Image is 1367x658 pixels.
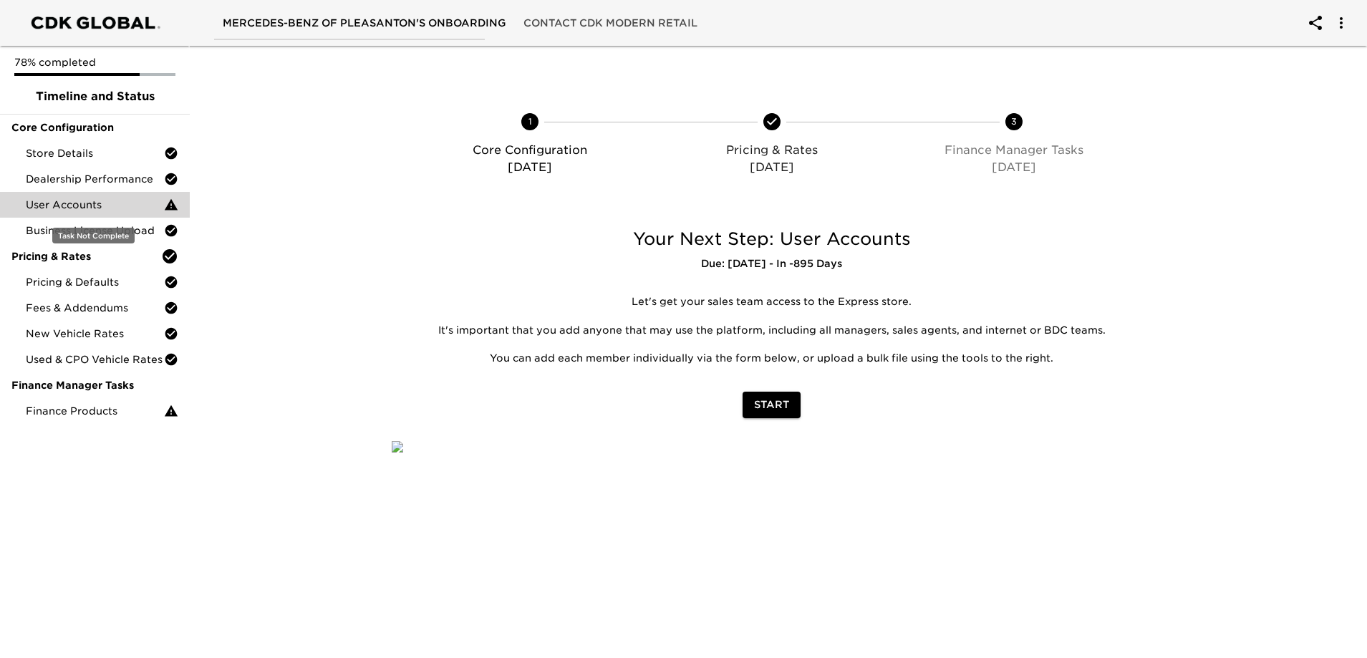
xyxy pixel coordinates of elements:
[392,228,1151,251] h5: Your Next Step: User Accounts
[415,159,645,176] p: [DATE]
[392,256,1151,272] h6: Due: [DATE] - In -895 Days
[402,352,1141,366] p: You can add each member individually via the form below, or upload a bulk file using the tools to...
[26,198,164,212] span: User Accounts
[26,326,164,341] span: New Vehicle Rates
[1298,6,1333,40] button: account of current user
[402,295,1141,309] p: Let's get your sales team access to the Express store.
[11,120,178,135] span: Core Configuration
[899,142,1129,159] p: Finance Manager Tasks
[26,352,164,367] span: Used & CPO Vehicle Rates
[657,159,887,176] p: [DATE]
[1011,116,1017,127] text: 3
[402,324,1141,338] p: It's important that you add anyone that may use the platform, including all managers, sales agent...
[14,55,175,69] p: 78% completed
[754,396,789,414] span: Start
[415,142,645,159] p: Core Configuration
[26,172,164,186] span: Dealership Performance
[11,88,178,105] span: Timeline and Status
[26,301,164,315] span: Fees & Addendums
[26,404,164,418] span: Finance Products
[11,378,178,392] span: Finance Manager Tasks
[11,249,161,263] span: Pricing & Rates
[26,275,164,289] span: Pricing & Defaults
[899,159,1129,176] p: [DATE]
[657,142,887,159] p: Pricing & Rates
[743,392,801,418] button: Start
[26,146,164,160] span: Store Details
[392,441,403,453] img: qkibX1zbU72zw90W6Gan%2FTemplates%2FRjS7uaFIXtg43HUzxvoG%2F3e51d9d6-1114-4229-a5bf-f5ca567b6beb.jpg
[523,14,697,32] span: Contact CDK Modern Retail
[1324,6,1358,40] button: account of current user
[528,116,532,127] text: 1
[26,223,164,238] span: Business License Upload
[223,14,506,32] span: Mercedes-Benz of Pleasanton's Onboarding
